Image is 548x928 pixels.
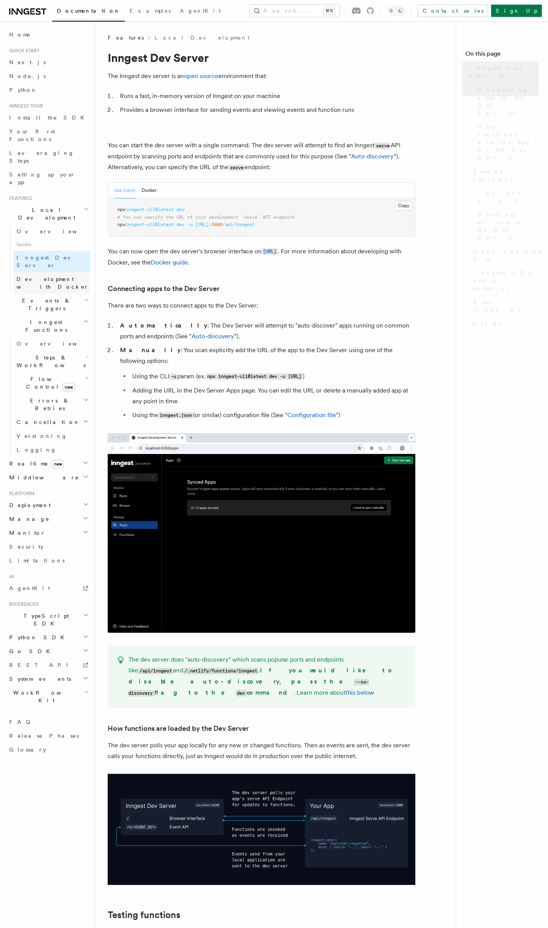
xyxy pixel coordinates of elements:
[6,297,84,312] span: Events & Triggers
[6,715,90,729] a: FAQ
[6,195,32,201] span: Features
[6,601,38,607] span: References
[236,899,247,906] code: dev
[108,51,415,65] h1: Inngest Dev Server
[6,457,90,471] button: Realtimenew
[142,392,157,407] button: Docker
[108,455,415,477] p: You can now open the dev server's browser interface on . For more information about developing wi...
[473,320,500,328] span: Flags
[6,203,90,225] button: Local Development
[13,238,90,251] span: Guides
[13,272,90,294] a: Development with Docker
[6,460,64,467] span: Realtime
[418,5,488,17] a: Contact sales
[13,372,90,394] button: Flow Controlnew
[228,373,245,380] code: serve
[13,337,90,351] a: Overview
[6,474,79,481] span: Middleware
[13,375,85,391] span: Flow Control
[17,228,96,234] span: Overview
[9,73,46,79] span: Node.js
[13,443,90,457] a: Logging
[6,125,90,146] a: Your first Functions
[130,580,415,591] li: Using the CLI param (ex. )
[17,447,57,453] span: Logging
[6,675,71,683] span: System events
[108,128,415,337] img: Dev Server Demo
[128,876,394,905] strong: If you would like to disable auto-discovery, pass the flag to the command
[52,2,125,22] a: Documentation
[351,362,394,369] a: Auto-discovery
[6,168,90,189] a: Setting up your app
[6,526,90,540] button: Monitor
[6,225,90,294] div: Local Development
[118,554,415,630] li: : You scan explicitly add the URL of the app to the Dev Server using one of the following options:
[177,431,185,436] span: dev
[222,431,255,436] span: /api/inngest
[478,211,539,241] span: Sending events to the Dev Server
[9,31,31,38] span: Home
[6,146,90,168] a: Leveraging Steps
[6,48,40,54] span: Quick start
[180,8,221,14] span: AgentKit
[386,6,405,15] button: Toggle dark mode
[6,28,90,42] a: Home
[475,186,539,208] a: Invoke via UI
[475,120,539,165] a: How functions are loaded by the Dev Server
[6,647,55,655] span: Go SDK
[6,612,83,627] span: TypeScript SDK
[395,410,413,420] button: Copy
[62,383,75,391] span: new
[465,62,539,83] a: Inngest Dev Server
[108,492,220,503] a: Connecting apps to the Dev Server
[345,898,374,905] a: this below
[470,266,539,295] a: Inngest SDK debug endpoint
[17,433,67,439] span: Versioning
[125,2,175,21] a: Examples
[9,557,65,564] span: Limitations
[9,171,75,185] span: Setting up your app
[125,416,174,421] span: inngest-cli@latest
[6,689,84,704] span: Workflow Kit
[175,2,225,21] a: AgentKit
[9,115,89,121] span: Install the SDK
[324,7,335,15] kbd: ⌘K
[187,431,193,436] span: -u
[478,189,539,205] span: Invoke via UI
[117,431,125,436] span: npx
[475,83,539,120] a: Connecting apps to the Dev Server
[262,456,278,464] a: [URL]
[9,733,79,739] span: Release Phases
[155,34,250,42] a: Local Development
[57,8,120,14] span: Documentation
[118,529,415,550] li: : The Dev Server will attempt to "auto-discover" apps running on common ports and endpoints (See ...
[6,644,90,658] button: Go SDK
[6,574,14,580] span: AI
[9,150,74,164] span: Leveraging Steps
[473,269,539,292] span: Inngest SDK debug endpoint
[120,555,181,562] strong: Manually
[478,123,539,161] span: How functions are loaded by the Dev Server
[158,621,193,628] code: inngest.json
[6,515,50,523] span: Manage
[6,318,83,334] span: Inngest Functions
[9,662,75,668] span: REST API
[13,225,90,238] a: Overview
[465,49,539,62] h4: On this page
[473,248,543,263] span: Configuration file
[6,609,90,630] button: TypeScript SDK
[6,686,90,707] button: Workflow Kit
[6,55,90,69] a: Next.js
[9,719,34,725] span: FAQ
[470,317,539,331] a: Flags
[262,457,278,464] code: [URL]
[6,491,35,497] span: Platform
[473,298,539,314] span: Auto-discovery
[13,251,90,272] a: Inngest Dev Server
[128,863,406,908] p: The dev server does "auto-discovery" which scans popular ports and endpoints like and . . Learn m...
[120,531,207,538] strong: Automatically
[52,460,64,468] span: new
[491,5,542,17] a: Sign Up
[17,276,89,290] span: Development with Docker
[13,394,90,415] button: Errors & Retries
